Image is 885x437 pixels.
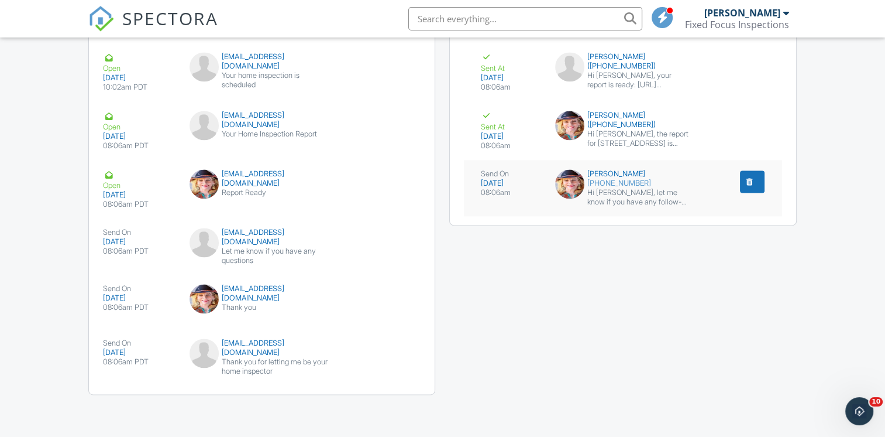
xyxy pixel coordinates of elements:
div: [DATE] [103,190,175,200]
div: 08:06am [480,141,541,151]
img: jpeg [190,169,219,199]
div: [PERSON_NAME] ([PHONE_NUMBER]) [555,111,691,129]
div: [DATE] [103,293,175,303]
a: Open [DATE] 08:06am PDT [EMAIL_ADDRESS][DOMAIN_NAME] Your Home Inspection Report [89,101,435,160]
a: Sent At [DATE] 08:06am [PERSON_NAME] ([PHONE_NUMBER]) Hi [PERSON_NAME], your report is ready: [UR... [464,43,781,101]
div: [DATE] [103,132,175,141]
div: Hi [PERSON_NAME], your report is ready: [URL][DOMAIN_NAME] - [PERSON_NAME] 9514339036 [587,71,691,90]
span: 10 [869,397,883,407]
div: Your Home Inspection Report [190,129,335,139]
div: Let me know if you have any questions [190,247,335,265]
img: default-user-f0147aede5fd5fa78ca7ade42f37bd4542148d508eef1c3d3ea960f66861d68b.jpg [190,52,219,81]
div: Send On [103,284,175,293]
img: jpeg [555,111,584,140]
div: Sent At [480,52,541,73]
div: [DATE] [480,73,541,83]
div: 08:06am PDT [103,141,175,151]
input: Search everything... [408,7,642,30]
div: [PERSON_NAME] [704,7,780,19]
div: [DATE] [103,73,175,83]
div: Open [103,111,175,132]
div: Report Ready [190,188,335,197]
div: [PERSON_NAME] [555,169,691,179]
div: 08:06am [480,188,541,197]
img: default-user-f0147aede5fd5fa78ca7ade42f37bd4542148d508eef1c3d3ea960f66861d68b.jpg [190,228,219,257]
img: The Best Home Inspection Software - Spectora [88,6,114,32]
div: [EMAIL_ADDRESS][DOMAIN_NAME] [190,284,335,303]
div: Send On [480,169,541,179]
div: Hi [PERSON_NAME], the report for [STREET_ADDRESS] is ready: [URL][DOMAIN_NAME] - [PERSON_NAME] 95... [587,129,691,148]
div: Thank you for letting me be your home inspector [190,357,335,376]
div: [DATE] [480,179,541,188]
img: default-user-f0147aede5fd5fa78ca7ade42f37bd4542148d508eef1c3d3ea960f66861d68b.jpg [190,339,219,368]
img: jpeg [555,169,584,199]
div: Send On [103,339,175,348]
a: Sent At [DATE] 08:06am [PERSON_NAME] ([PHONE_NUMBER]) Hi [PERSON_NAME], the report for [STREET_AD... [464,101,781,160]
div: Open [103,52,175,73]
div: 08:06am PDT [103,303,175,312]
div: 10:02am PDT [103,83,175,92]
iframe: Intercom live chat [845,397,873,425]
div: 08:06am PDT [103,247,175,256]
div: 08:06am PDT [103,200,175,209]
div: Send On [103,228,175,237]
a: Open [DATE] 10:02am PDT [EMAIL_ADDRESS][DOMAIN_NAME] Your home inspection is scheduled [89,43,435,101]
div: [DATE] [103,237,175,247]
div: [PERSON_NAME] ([PHONE_NUMBER]) [555,52,691,71]
img: default-user-f0147aede5fd5fa78ca7ade42f37bd4542148d508eef1c3d3ea960f66861d68b.jpg [190,111,219,140]
a: Open [DATE] 08:06am PDT [EMAIL_ADDRESS][DOMAIN_NAME] Report Ready [89,160,435,218]
div: 08:06am [480,83,541,92]
div: [DATE] [480,132,541,141]
div: Hi [PERSON_NAME], let me know if you have any follow-up questions about the inspection at [STREET... [587,188,691,207]
div: Open [103,169,175,190]
span: SPECTORA [122,6,218,30]
div: [EMAIL_ADDRESS][DOMAIN_NAME] [190,52,335,71]
img: default-user-f0147aede5fd5fa78ca7ade42f37bd4542148d508eef1c3d3ea960f66861d68b.jpg [555,52,584,81]
div: 08:06am PDT [103,357,175,367]
div: [DATE] [103,348,175,357]
div: Thank you [190,303,335,312]
div: [PHONE_NUMBER] [555,179,691,188]
div: [EMAIL_ADDRESS][DOMAIN_NAME] [190,228,335,247]
div: Your home inspection is scheduled [190,71,335,90]
div: [EMAIL_ADDRESS][DOMAIN_NAME] [190,339,335,357]
div: Fixed Focus Inspections [685,19,789,30]
a: SPECTORA [88,16,218,40]
div: Sent At [480,111,541,132]
div: [EMAIL_ADDRESS][DOMAIN_NAME] [190,111,335,129]
div: [EMAIL_ADDRESS][DOMAIN_NAME] [190,169,335,188]
img: jpeg [190,284,219,313]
